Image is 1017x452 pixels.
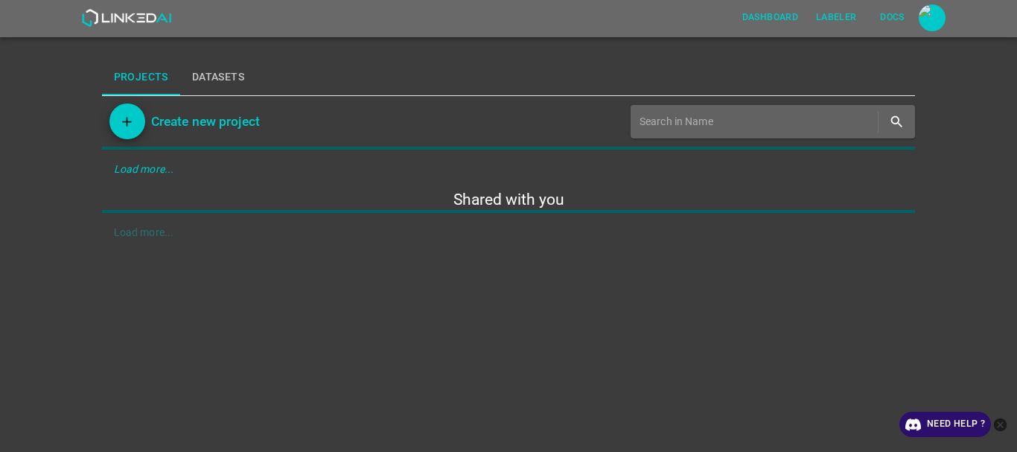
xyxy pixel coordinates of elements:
button: Projects [102,60,180,95]
button: Add [109,104,145,139]
em: Load more... [114,163,174,175]
input: Search in Name [640,111,875,133]
button: Dashboard [736,5,804,30]
h5: Shared with you [102,189,916,210]
button: search [881,106,912,137]
button: Open settings [919,4,946,31]
a: Dashboard [733,2,807,33]
img: marly [919,4,946,31]
a: Create new project [145,111,260,132]
button: Docs [868,5,916,30]
h6: Create new project [151,111,260,132]
a: Labeler [807,2,865,33]
button: close-help [991,412,1010,437]
a: Docs [865,2,919,33]
div: Load more... [102,156,916,183]
button: Labeler [810,5,862,30]
img: LinkedAI [81,9,171,27]
a: Need Help ? [899,412,991,437]
button: Datasets [180,60,256,95]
